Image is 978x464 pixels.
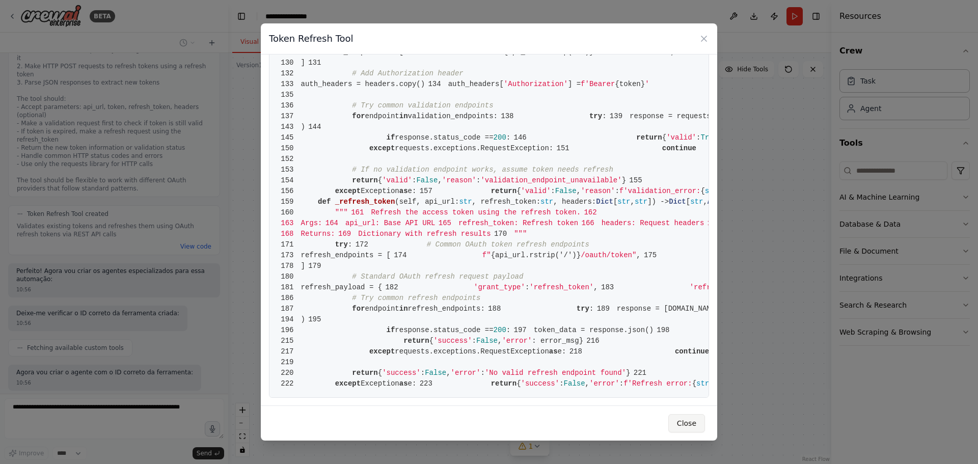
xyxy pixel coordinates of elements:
[278,230,335,238] span: Returns:
[278,143,301,154] span: 150
[361,187,399,195] span: Exception
[361,379,399,388] span: Exception
[566,346,589,357] span: 218
[607,111,630,122] span: 139
[378,369,382,377] span: {
[510,132,534,143] span: 146
[352,239,375,250] span: 172
[700,187,704,195] span: {
[278,357,301,368] span: 219
[568,80,581,88] span: ] =
[645,80,649,88] span: '
[278,132,301,143] span: 145
[514,230,527,238] span: """
[433,337,472,345] span: 'success'
[305,58,329,68] span: 131
[451,369,481,377] span: 'error'
[278,314,301,325] span: 194
[335,230,491,238] span: Dictionary with refresh results
[427,240,589,249] span: # Common OAuth token refresh endpoints
[585,48,594,56] span: )}
[335,208,348,216] span: """
[278,239,301,250] span: 171
[322,218,346,229] span: 164
[504,48,572,56] span: {api_url.rstrip(
[278,250,301,261] span: 173
[578,219,704,227] span: headers: Request headers
[387,326,395,334] span: if
[322,219,436,227] span: api_url: Base API URL
[593,48,670,56] span: /oauth/token/info"
[654,325,677,336] span: 198
[382,282,405,293] span: 182
[438,176,442,184] span: ,
[278,219,322,227] span: Args:
[517,379,521,388] span: {
[278,271,301,282] span: 180
[502,337,532,345] span: 'error'
[652,198,669,206] span: ) ->
[690,283,754,291] span: 'refresh_token'
[593,283,597,291] span: ,
[559,251,572,259] span: '/'
[278,261,301,271] span: 178
[399,187,408,195] span: as
[635,198,647,206] span: str
[416,176,438,184] span: False
[305,122,329,132] span: 144
[593,305,724,313] span: response = [DOMAIN_NAME](
[581,80,615,88] span: f'Bearer
[686,198,690,206] span: [
[305,314,329,325] span: 195
[704,218,727,229] span: 167
[622,176,626,184] span: }
[510,326,654,334] span: token_data = response.json()
[491,251,559,259] span: {api_url.rstrip(
[278,123,305,131] span: )
[703,198,707,206] span: ,
[615,187,619,195] span: :
[671,48,675,56] span: ,
[391,250,414,261] span: 174
[435,218,458,229] span: 165
[675,347,709,356] span: continue
[278,282,301,293] span: 181
[278,197,301,207] span: 159
[662,144,696,152] span: continue
[581,187,615,195] span: 'reason'
[553,143,577,154] span: 151
[476,176,480,184] span: :
[382,369,421,377] span: 'success'
[564,379,585,388] span: False
[278,251,391,259] span: refresh_endpoints = [
[387,133,395,142] span: if
[278,154,301,165] span: 152
[631,198,635,206] span: ,
[498,337,502,345] span: ,
[446,369,450,377] span: ,
[540,198,553,206] span: str
[416,186,440,197] span: 157
[669,198,686,206] span: Dict
[506,326,510,334] span: :
[335,187,361,195] span: except
[335,198,395,206] span: _refresh_token
[278,218,301,229] span: 163
[619,379,623,388] span: :
[474,283,525,291] span: 'grant_type'
[278,79,301,90] span: 133
[278,207,301,218] span: 160
[421,369,425,377] span: :
[365,305,399,313] span: endpoint
[318,198,331,206] span: def
[623,379,692,388] span: f'Refresh error:
[700,133,718,142] span: True
[278,90,301,100] span: 135
[521,379,560,388] span: 'success'
[365,112,399,120] span: endpoint
[578,218,602,229] span: 166
[278,111,301,122] span: 137
[395,144,553,152] span: requests.exceptions.RequestException:
[696,379,709,388] span: str
[615,80,645,88] span: {token}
